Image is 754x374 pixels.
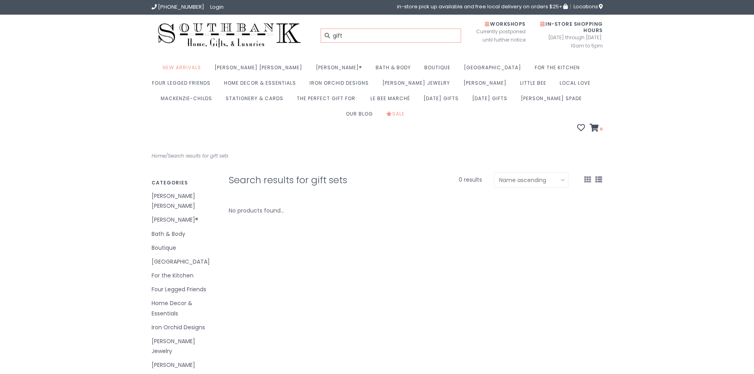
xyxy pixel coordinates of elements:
a: Le Bee Marché [370,93,414,108]
a: Four Legged Friends [152,285,217,294]
a: [GEOGRAPHIC_DATA] [464,62,525,78]
a: Search results for gift sets [168,152,228,159]
a: [PERSON_NAME] [463,78,511,93]
img: Southbank Gift Company -- Home, Gifts, and Luxuries [152,21,308,50]
a: [DATE] Gifts [424,93,463,108]
a: Home [152,152,165,159]
span: [PHONE_NUMBER] [158,3,204,11]
a: Iron Orchid Designs [310,78,373,93]
span: Workshops [485,21,526,27]
a: [PERSON_NAME]® [316,62,366,78]
a: Our Blog [346,108,377,124]
a: [GEOGRAPHIC_DATA] [152,257,217,267]
input: Let us help you search for the right gift! [321,28,461,43]
a: New Arrivals [163,62,205,78]
a: For the Kitchen [535,62,584,78]
a: Stationery & Cards [226,93,287,108]
a: Four Legged Friends [152,78,215,93]
a: Boutique [152,243,217,253]
span: Locations [574,3,603,10]
a: Home Decor & Essentials [152,298,217,318]
a: Bath & Body [152,229,217,239]
a: Home Decor & Essentials [224,78,300,93]
a: [PERSON_NAME] [152,360,217,370]
span: in-store pick up available and free local delivery on orders $25+ [397,4,568,9]
h1: Search results for gift sets [229,175,395,185]
a: [PERSON_NAME] [PERSON_NAME] [152,191,217,211]
a: Little Bee [520,78,550,93]
a: For the Kitchen [152,271,217,281]
span: 0 [599,126,603,132]
a: [PERSON_NAME] Jewelry [152,336,217,356]
a: 0 [590,125,603,133]
a: Boutique [424,62,454,78]
a: [PERSON_NAME] [PERSON_NAME] [215,62,306,78]
a: Bath & Body [376,62,415,78]
a: [PERSON_NAME]® [152,215,217,225]
a: [DATE] Gifts [472,93,511,108]
div: / [146,152,377,160]
span: Currently postponed until further notice [466,27,526,44]
a: MacKenzie-Childs [161,93,216,108]
a: [PERSON_NAME] Jewelry [382,78,454,93]
span: 0 results [459,176,482,184]
a: Sale [386,108,408,124]
a: Local Love [560,78,594,93]
a: The perfect gift for: [297,93,361,108]
a: Iron Orchid Designs [152,323,217,332]
span: [DATE] through [DATE]: 10am to 5pm [537,33,603,50]
span: In-Store Shopping Hours [540,21,603,34]
div: No products found... [229,206,284,216]
h3: Categories [152,180,217,185]
a: [PERSON_NAME] Spade [521,93,586,108]
a: [PHONE_NUMBER] [152,3,204,11]
a: Login [210,3,224,11]
a: Locations [570,4,603,9]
